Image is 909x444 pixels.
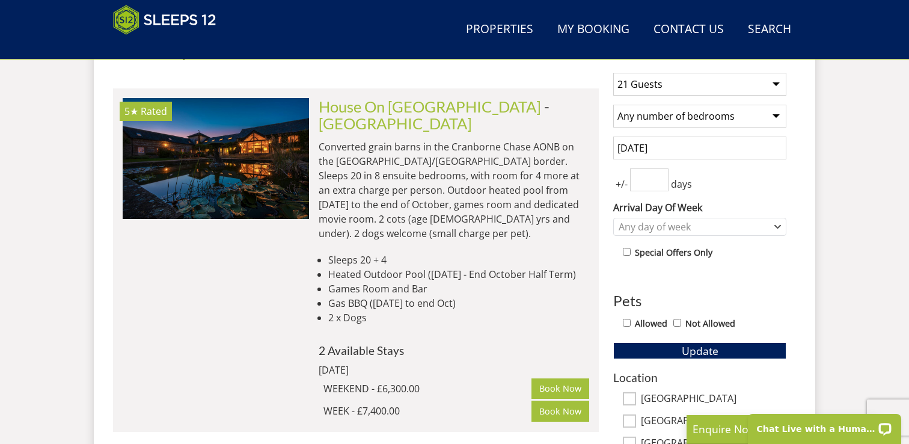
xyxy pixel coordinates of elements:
a: Search [743,16,796,43]
a: Book Now [531,378,589,399]
span: +/- [613,177,630,191]
li: Heated Outdoor Pool ([DATE] - End October Half Term) [328,267,589,282]
img: Sleeps 12 [113,5,216,35]
label: Allowed [635,317,667,330]
div: WEEKEND - £6,300.00 [323,381,531,396]
li: Games Room and Bar [328,282,589,296]
li: 2 x Dogs [328,310,589,325]
a: House On [GEOGRAPHIC_DATA] [319,97,541,116]
button: Update [613,342,786,359]
a: My Booking [552,16,634,43]
li: Gas BBQ ([DATE] to end Oct) [328,296,589,310]
img: house-on-the-hill-large-holiday-home-accommodation-wiltshire-sleeps-16.original.jpg [123,98,309,218]
label: Special Offers Only [635,246,712,259]
li: Sleeps 20 + 4 [328,253,589,267]
span: House On The Hill has a 5 star rating under the Quality in Tourism Scheme [124,105,138,118]
h1: Our Properties [113,39,599,60]
a: Contact Us [649,16,729,43]
label: Not Allowed [685,317,735,330]
p: Converted grain barns in the Cranborne Chase AONB on the [GEOGRAPHIC_DATA]/[GEOGRAPHIC_DATA] bord... [319,140,589,241]
span: Rated [141,105,167,118]
label: [GEOGRAPHIC_DATA] [641,393,786,406]
label: Arrival Day Of Week [613,200,786,215]
p: Enquire Now [693,421,873,437]
iframe: LiveChat chat widget [740,406,909,444]
span: - [319,97,549,132]
iframe: Customer reviews powered by Trustpilot [107,42,233,52]
a: [GEOGRAPHIC_DATA] [319,114,472,132]
span: Update [682,344,718,358]
div: Combobox [613,218,786,236]
h3: Pets [613,293,786,309]
a: 5★ Rated [123,98,309,218]
div: Any day of week [616,220,771,233]
h3: Location [613,371,786,384]
h4: 2 Available Stays [319,344,589,357]
label: [GEOGRAPHIC_DATA] [641,415,786,428]
div: WEEK - £7,400.00 [323,404,531,418]
span: days [669,177,694,191]
input: Arrival Date [613,137,786,159]
div: [DATE] [319,363,481,377]
a: Book Now [531,401,589,421]
a: Properties [461,16,538,43]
